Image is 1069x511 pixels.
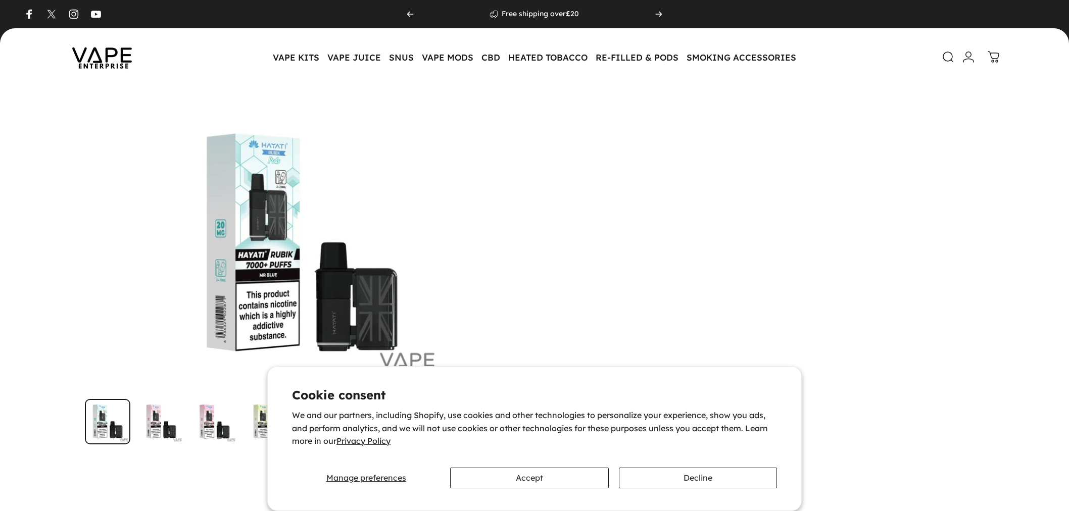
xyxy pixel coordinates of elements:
summary: VAPE KITS [269,46,323,68]
p: We and our partners, including Shopify, use cookies and other technologies to personalize your ex... [292,409,777,448]
img: Vape Enterprise [57,33,148,81]
button: Decline [619,468,777,488]
summary: SMOKING ACCESSORIES [683,46,800,68]
nav: Primary [269,46,800,68]
span: Manage preferences [326,473,406,483]
strong: £ [566,9,570,18]
button: Go to item [192,399,237,444]
button: Go to item [246,399,291,444]
img: Hayati Rubik Pods [85,399,130,444]
img: Hayati Rubik Pods [192,399,237,444]
summary: HEATED TOBACCO [504,46,592,68]
h2: Cookie consent [292,389,777,401]
summary: RE-FILLED & PODS [592,46,683,68]
img: Hayati Rubik Pods [246,399,291,444]
summary: VAPE JUICE [323,46,385,68]
button: Go to item [85,399,130,444]
button: Open media 1 in modal [85,98,519,391]
summary: VAPE MODS [418,46,477,68]
img: Hayati Rubik Pods [138,399,184,444]
button: Accept [450,468,608,488]
p: Free shipping over 20 [502,10,579,19]
summary: CBD [477,46,504,68]
summary: SNUS [385,46,418,68]
a: Privacy Policy [336,436,391,446]
media-gallery: Gallery Viewer [85,98,519,444]
button: Manage preferences [292,468,440,488]
a: 0 items [983,46,1005,68]
button: Go to item [138,399,184,444]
